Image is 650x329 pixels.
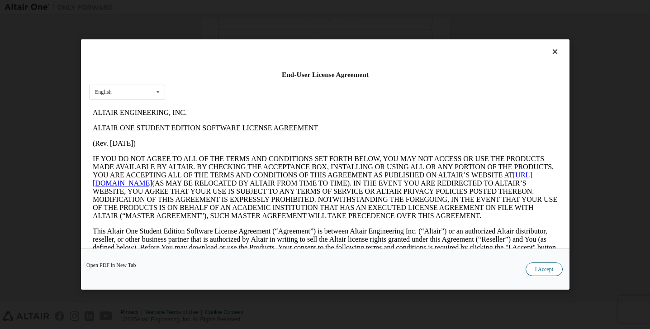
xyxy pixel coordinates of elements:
[4,66,443,82] a: [URL][DOMAIN_NAME]
[525,262,562,276] button: I Accept
[86,262,136,268] a: Open PDF in New Tab
[4,122,469,155] p: This Altair One Student Edition Software License Agreement (“Agreement”) is between Altair Engine...
[4,34,469,43] p: (Rev. [DATE])
[4,50,469,115] p: IF YOU DO NOT AGREE TO ALL OF THE TERMS AND CONDITIONS SET FORTH BELOW, YOU MAY NOT ACCESS OR USE...
[89,70,561,79] div: End-User License Agreement
[95,90,112,95] div: English
[4,19,469,27] p: ALTAIR ONE STUDENT EDITION SOFTWARE LICENSE AGREEMENT
[4,4,469,12] p: ALTAIR ENGINEERING, INC.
